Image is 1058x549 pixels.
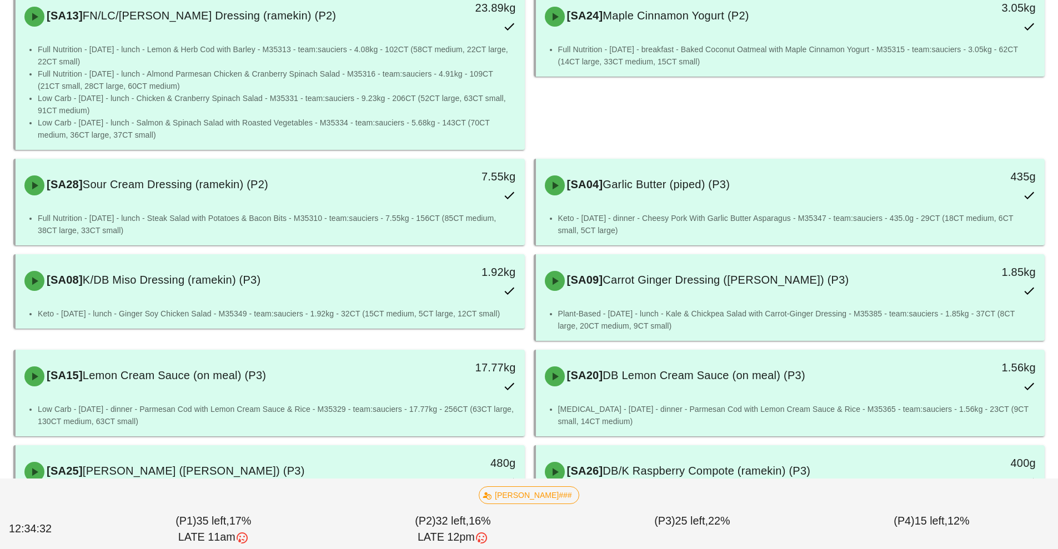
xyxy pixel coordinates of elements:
[38,43,516,68] li: Full Nutrition - [DATE] - lunch - Lemon & Herb Cod with Barley - M35313 - team:sauciers - 4.08kg ...
[38,68,516,92] li: Full Nutrition - [DATE] - lunch - Almond Parmesan Chicken & Cranberry Spinach Salad - M35316 - te...
[403,168,515,185] div: 7.55kg
[565,178,603,190] span: [SA04]
[38,117,516,141] li: Low Carb - [DATE] - lunch - Salmon & Spinach Salad with Roasted Vegetables - M35334 - team:saucie...
[335,529,570,546] div: LATE 12pm
[573,511,812,548] div: (P3) 22%
[83,9,336,22] span: FN/LC/[PERSON_NAME] Dressing (ramekin) (P2)
[333,511,573,548] div: (P2) 16%
[923,263,1036,281] div: 1.85kg
[923,168,1036,185] div: 435g
[675,515,708,527] span: 25 left,
[812,511,1051,548] div: (P4) 12%
[7,518,94,540] div: 12:34:32
[38,92,516,117] li: Low Carb - [DATE] - lunch - Chicken & Cranberry Spinach Salad - M35331 - team:sauciers - 9.23kg -...
[403,454,515,472] div: 480g
[38,308,516,320] li: Keto - [DATE] - lunch - Ginger Soy Chicken Salad - M35349 - team:sauciers - 1.92kg - 32CT (15CT m...
[603,9,749,22] span: Maple Cinnamon Yogurt (P2)
[196,515,229,527] span: 35 left,
[565,465,603,477] span: [SA26]
[923,359,1036,376] div: 1.56kg
[38,212,516,236] li: Full Nutrition - [DATE] - lunch - Steak Salad with Potatoes & Bacon Bits - M35310 - team:sauciers...
[558,43,1036,68] li: Full Nutrition - [DATE] - breakfast - Baked Coconut Oatmeal with Maple Cinnamon Yogurt - M35315 -...
[96,529,331,546] div: LATE 11am
[436,515,469,527] span: 32 left,
[486,487,572,503] span: [PERSON_NAME]###
[565,274,603,286] span: [SA09]
[44,465,83,477] span: [SA25]
[558,308,1036,332] li: Plant-Based - [DATE] - lunch - Kale & Chickpea Salad with Carrot-Ginger Dressing - M35385 - team:...
[558,212,1036,236] li: Keto - [DATE] - dinner - Cheesy Pork With Garlic Butter Asparagus - M35347 - team:sauciers - 435....
[44,9,83,22] span: [SA13]
[83,178,268,190] span: Sour Cream Dressing (ramekin) (P2)
[403,359,515,376] div: 17.77kg
[44,274,83,286] span: [SA08]
[83,465,305,477] span: [PERSON_NAME] ([PERSON_NAME]) (P3)
[44,369,83,381] span: [SA15]
[923,454,1036,472] div: 400g
[603,465,810,477] span: DB/K Raspberry Compote (ramekin) (P3)
[565,9,603,22] span: [SA24]
[83,274,261,286] span: K/DB Miso Dressing (ramekin) (P3)
[44,178,83,190] span: [SA28]
[38,403,516,427] li: Low Carb - [DATE] - dinner - Parmesan Cod with Lemon Cream Sauce & Rice - M35329 - team:sauciers ...
[603,274,849,286] span: Carrot Ginger Dressing ([PERSON_NAME]) (P3)
[94,511,333,548] div: (P1) 17%
[915,515,947,527] span: 15 left,
[603,178,730,190] span: Garlic Butter (piped) (P3)
[603,369,805,381] span: DB Lemon Cream Sauce (on meal) (P3)
[558,403,1036,427] li: [MEDICAL_DATA] - [DATE] - dinner - Parmesan Cod with Lemon Cream Sauce & Rice - M35365 - team:sau...
[403,263,515,281] div: 1.92kg
[83,369,266,381] span: Lemon Cream Sauce (on meal) (P3)
[565,369,603,381] span: [SA20]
